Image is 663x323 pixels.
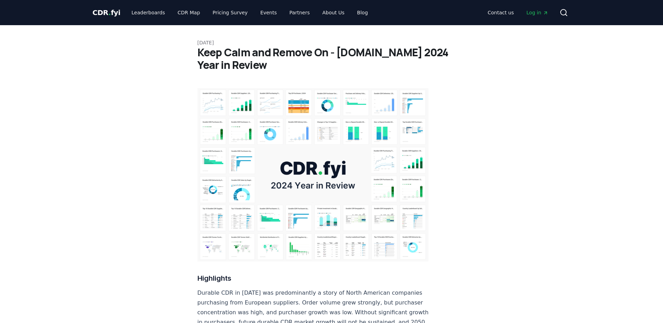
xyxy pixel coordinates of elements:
[197,88,429,261] img: blog post image
[108,8,111,17] span: .
[255,6,282,19] a: Events
[93,8,121,17] a: CDR.fyi
[126,6,373,19] nav: Main
[197,46,466,71] h1: Keep Calm and Remove On - [DOMAIN_NAME] 2024 Year in Review
[317,6,350,19] a: About Us
[93,8,121,17] span: CDR fyi
[197,39,466,46] p: [DATE]
[284,6,315,19] a: Partners
[207,6,253,19] a: Pricing Survey
[482,6,554,19] nav: Main
[197,273,429,284] h3: Highlights
[521,6,554,19] a: Log in
[482,6,519,19] a: Contact us
[126,6,171,19] a: Leaderboards
[172,6,206,19] a: CDR Map
[352,6,374,19] a: Blog
[526,9,548,16] span: Log in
